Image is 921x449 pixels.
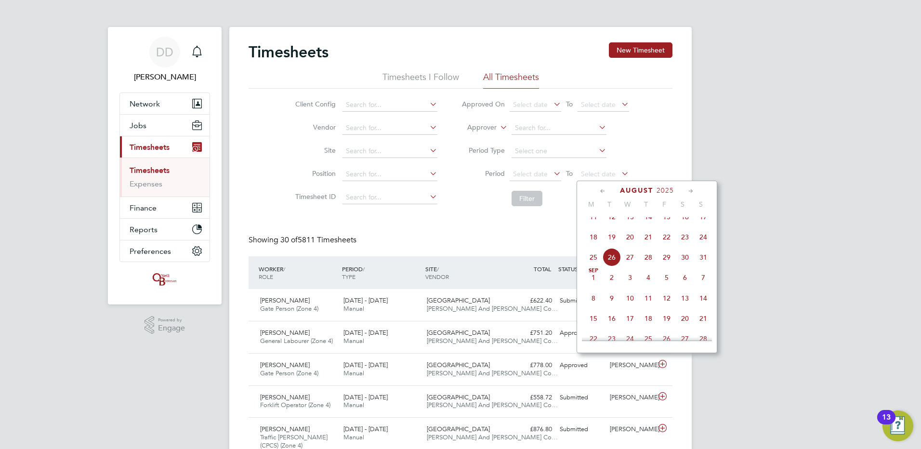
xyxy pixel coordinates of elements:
[694,330,712,348] span: 28
[343,304,364,313] span: Manual
[363,265,365,273] span: /
[506,325,556,341] div: £751.20
[145,316,185,334] a: Powered byEngage
[343,425,388,433] span: [DATE] - [DATE]
[606,422,656,437] div: [PERSON_NAME]
[119,37,210,83] a: DD[PERSON_NAME]
[280,235,356,245] span: 5811 Timesheets
[342,191,437,204] input: Search for...
[603,289,621,307] span: 9
[292,146,336,155] label: Site
[151,272,179,287] img: oneillandbrennan-logo-retina.png
[639,289,658,307] span: 11
[639,268,658,287] span: 4
[483,71,539,89] li: All Timesheets
[621,248,639,266] span: 27
[584,309,603,328] span: 15
[156,46,173,58] span: DD
[506,422,556,437] div: £876.80
[343,401,364,409] span: Manual
[260,304,318,313] span: Gate Person (Zone 4)
[249,42,329,62] h2: Timesheets
[694,289,712,307] span: 14
[260,329,310,337] span: [PERSON_NAME]
[130,166,170,175] a: Timesheets
[657,186,674,195] span: 2025
[427,361,490,369] span: [GEOGRAPHIC_DATA]
[427,296,490,304] span: [GEOGRAPHIC_DATA]
[343,296,388,304] span: [DATE] - [DATE]
[120,93,210,114] button: Network
[342,145,437,158] input: Search for...
[673,200,692,209] span: S
[512,191,542,206] button: Filter
[512,121,606,135] input: Search for...
[292,123,336,132] label: Vendor
[249,235,358,245] div: Showing
[658,208,676,226] span: 15
[556,293,606,309] div: Submitted
[584,208,603,226] span: 11
[260,361,310,369] span: [PERSON_NAME]
[292,100,336,108] label: Client Config
[676,248,694,266] span: 30
[108,27,222,304] nav: Main navigation
[639,309,658,328] span: 18
[512,145,606,158] input: Select one
[427,337,558,345] span: [PERSON_NAME] And [PERSON_NAME] Co…
[584,248,603,266] span: 25
[584,268,603,287] span: 1
[694,208,712,226] span: 17
[427,329,490,337] span: [GEOGRAPHIC_DATA]
[506,293,556,309] div: £622.40
[260,425,310,433] span: [PERSON_NAME]
[158,324,185,332] span: Engage
[343,337,364,345] span: Manual
[621,228,639,246] span: 20
[259,273,273,280] span: ROLE
[658,330,676,348] span: 26
[603,228,621,246] span: 19
[461,100,505,108] label: Approved On
[655,200,673,209] span: F
[260,369,318,377] span: Gate Person (Zone 4)
[342,168,437,181] input: Search for...
[120,240,210,262] button: Preferences
[676,208,694,226] span: 16
[427,401,558,409] span: [PERSON_NAME] And [PERSON_NAME] Co…
[692,200,710,209] span: S
[427,425,490,433] span: [GEOGRAPHIC_DATA]
[609,42,672,58] button: New Timesheet
[556,325,606,341] div: Approved
[342,121,437,135] input: Search for...
[130,99,160,108] span: Network
[603,248,621,266] span: 26
[582,200,600,209] span: M
[694,228,712,246] span: 24
[621,330,639,348] span: 24
[676,330,694,348] span: 27
[676,228,694,246] span: 23
[603,330,621,348] span: 23
[639,330,658,348] span: 25
[658,268,676,287] span: 5
[534,265,551,273] span: TOTAL
[620,186,653,195] span: August
[676,268,694,287] span: 6
[621,268,639,287] span: 3
[292,192,336,201] label: Timesheet ID
[606,357,656,373] div: [PERSON_NAME]
[256,260,340,285] div: WORKER
[584,228,603,246] span: 18
[158,316,185,324] span: Powered by
[506,390,556,406] div: £558.72
[639,248,658,266] span: 28
[882,410,913,441] button: Open Resource Center, 13 new notifications
[425,273,449,280] span: VENDOR
[130,121,146,130] span: Jobs
[120,158,210,197] div: Timesheets
[556,260,606,277] div: STATUS
[427,433,558,441] span: [PERSON_NAME] And [PERSON_NAME] Co…
[283,265,285,273] span: /
[506,357,556,373] div: £778.00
